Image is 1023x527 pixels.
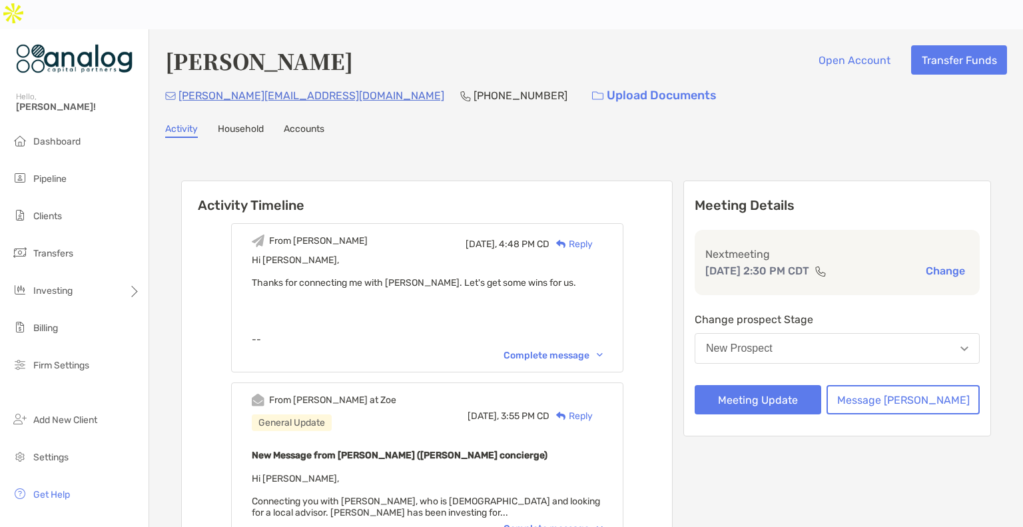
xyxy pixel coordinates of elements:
img: Chevron icon [597,353,603,357]
p: [PERSON_NAME][EMAIL_ADDRESS][DOMAIN_NAME] [178,87,444,104]
span: Add New Client [33,414,97,426]
img: communication type [815,266,827,276]
img: investing icon [12,282,28,298]
button: Transfer Funds [911,45,1007,75]
button: Message [PERSON_NAME] [827,385,980,414]
button: Open Account [808,45,900,75]
div: General Update [252,414,332,431]
img: Reply icon [556,240,566,249]
div: Complete message [504,350,603,361]
div: From [PERSON_NAME] at Zoe [269,394,396,406]
a: Upload Documents [583,81,725,110]
img: billing icon [12,319,28,335]
div: From [PERSON_NAME] [269,235,368,247]
p: Next meeting [705,246,969,263]
img: clients icon [12,207,28,223]
div: Hi [PERSON_NAME], Thanks for connecting me with [PERSON_NAME]. Let's get some wins for us. [252,255,603,300]
button: Change [922,264,969,278]
img: Zoe Logo [16,35,133,83]
img: Open dropdown arrow [960,346,968,351]
h6: Activity Timeline [182,181,672,213]
span: Firm Settings [33,360,89,371]
img: firm-settings icon [12,356,28,372]
p: [DATE] 2:30 PM CDT [705,263,809,279]
a: Activity [165,123,198,138]
h4: [PERSON_NAME] [165,45,353,76]
img: Reply icon [556,412,566,420]
span: Settings [33,452,69,463]
img: Email Icon [165,92,176,100]
span: Get Help [33,489,70,500]
img: dashboard icon [12,133,28,149]
img: Event icon [252,394,264,406]
img: Phone Icon [460,91,471,101]
span: Pipeline [33,173,67,185]
a: Accounts [284,123,324,138]
a: Household [218,123,264,138]
div: Reply [549,237,593,251]
span: Investing [33,285,73,296]
button: Meeting Update [695,385,821,414]
span: Billing [33,322,58,334]
p: Meeting Details [695,197,980,214]
span: Dashboard [33,136,81,147]
p: [PHONE_NUMBER] [474,87,567,104]
span: 4:48 PM CD [499,239,549,250]
span: Hi [PERSON_NAME], Connecting you with [PERSON_NAME], who is [DEMOGRAPHIC_DATA] and looking for a ... [252,473,600,518]
span: Transfers [33,248,73,259]
img: pipeline icon [12,170,28,186]
img: transfers icon [12,245,28,261]
span: [PERSON_NAME]! [16,101,141,113]
img: settings icon [12,448,28,464]
img: button icon [592,91,603,101]
div: Reply [549,409,593,423]
span: [DATE], [466,239,497,250]
img: add_new_client icon [12,411,28,427]
b: New Message from [PERSON_NAME] ([PERSON_NAME] concierge) [252,450,547,461]
span: 3:55 PM CD [501,410,549,422]
img: Event icon [252,235,264,247]
p: Change prospect Stage [695,311,980,328]
span: -- [252,334,261,345]
span: [DATE], [468,410,499,422]
img: get-help icon [12,486,28,502]
button: New Prospect [695,333,980,364]
div: New Prospect [706,342,773,354]
span: Clients [33,211,62,222]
